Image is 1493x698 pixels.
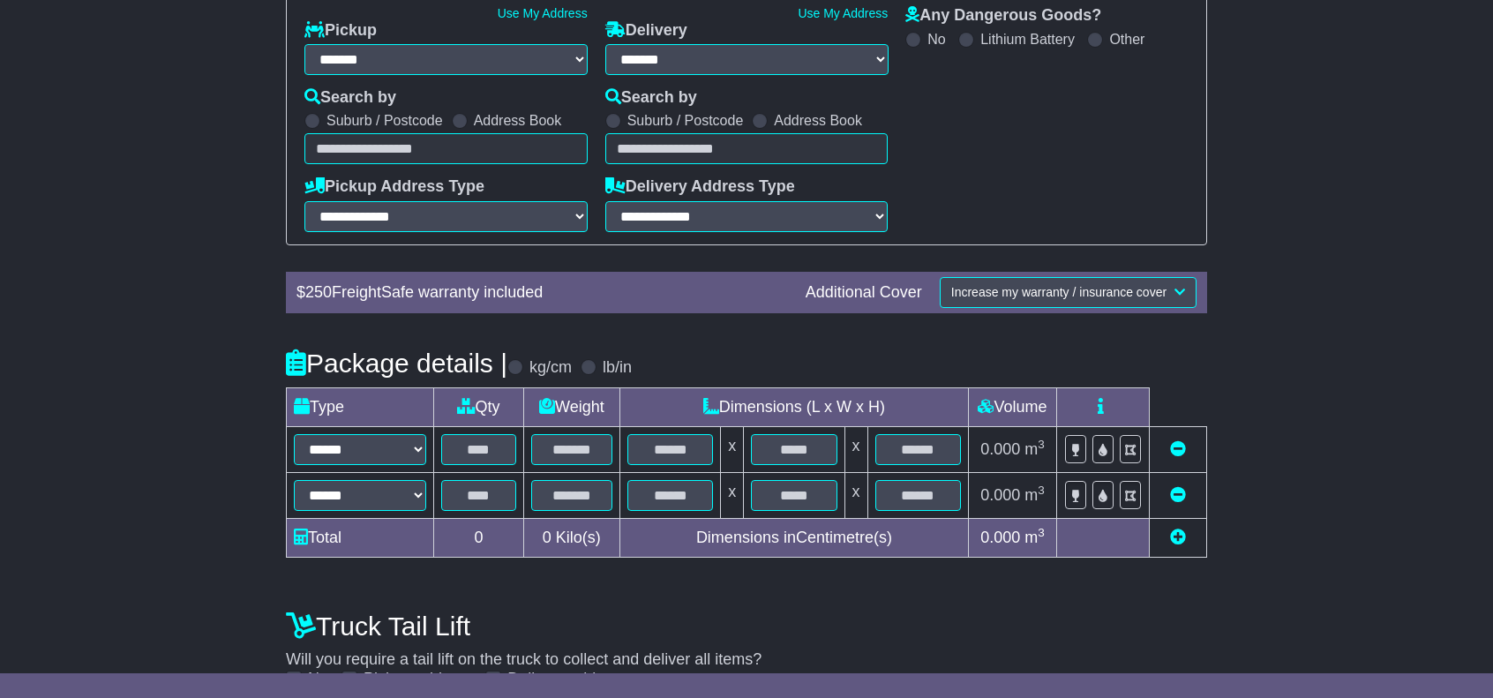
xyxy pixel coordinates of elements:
button: Increase my warranty / insurance cover [940,277,1197,308]
label: Pickup Address Type [304,177,484,197]
span: Increase my warranty / insurance cover [951,285,1167,299]
label: Pickup address [364,670,472,689]
td: Kilo(s) [523,518,619,557]
td: Volume [968,387,1056,426]
div: $ FreightSafe warranty included [288,283,797,303]
td: x [721,472,744,518]
span: 0.000 [980,440,1020,458]
label: kg/cm [529,358,572,378]
a: Use My Address [798,6,888,20]
div: Additional Cover [797,283,931,303]
td: Weight [523,387,619,426]
label: Search by [605,88,697,108]
label: Delivery address [507,670,626,689]
label: Delivery Address Type [605,177,795,197]
label: No [308,670,328,689]
label: Suburb / Postcode [627,112,744,129]
span: 0.000 [980,486,1020,504]
label: Lithium Battery [980,31,1075,48]
sup: 3 [1038,526,1045,539]
td: x [844,472,867,518]
label: Address Book [774,112,862,129]
span: 0 [543,529,551,546]
a: Remove this item [1170,486,1186,504]
td: x [721,426,744,472]
label: Other [1109,31,1144,48]
td: Dimensions (L x W x H) [619,387,968,426]
label: Search by [304,88,396,108]
a: Remove this item [1170,440,1186,458]
span: m [1024,440,1045,458]
h4: Truck Tail Lift [286,612,1207,641]
a: Use My Address [498,6,588,20]
td: 0 [434,518,524,557]
div: Will you require a tail lift on the truck to collect and deliver all items? [277,603,1216,689]
h4: Package details | [286,349,507,378]
span: m [1024,529,1045,546]
span: m [1024,486,1045,504]
a: Add new item [1170,529,1186,546]
td: Dimensions in Centimetre(s) [619,518,968,557]
label: Delivery [605,21,687,41]
label: Pickup [304,21,377,41]
td: Total [287,518,434,557]
label: Suburb / Postcode [326,112,443,129]
td: Qty [434,387,524,426]
label: Address Book [474,112,562,129]
span: 0.000 [980,529,1020,546]
td: Type [287,387,434,426]
label: No [927,31,945,48]
sup: 3 [1038,438,1045,451]
label: lb/in [603,358,632,378]
sup: 3 [1038,484,1045,497]
label: Any Dangerous Goods? [905,6,1101,26]
span: 250 [305,283,332,301]
td: x [844,426,867,472]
